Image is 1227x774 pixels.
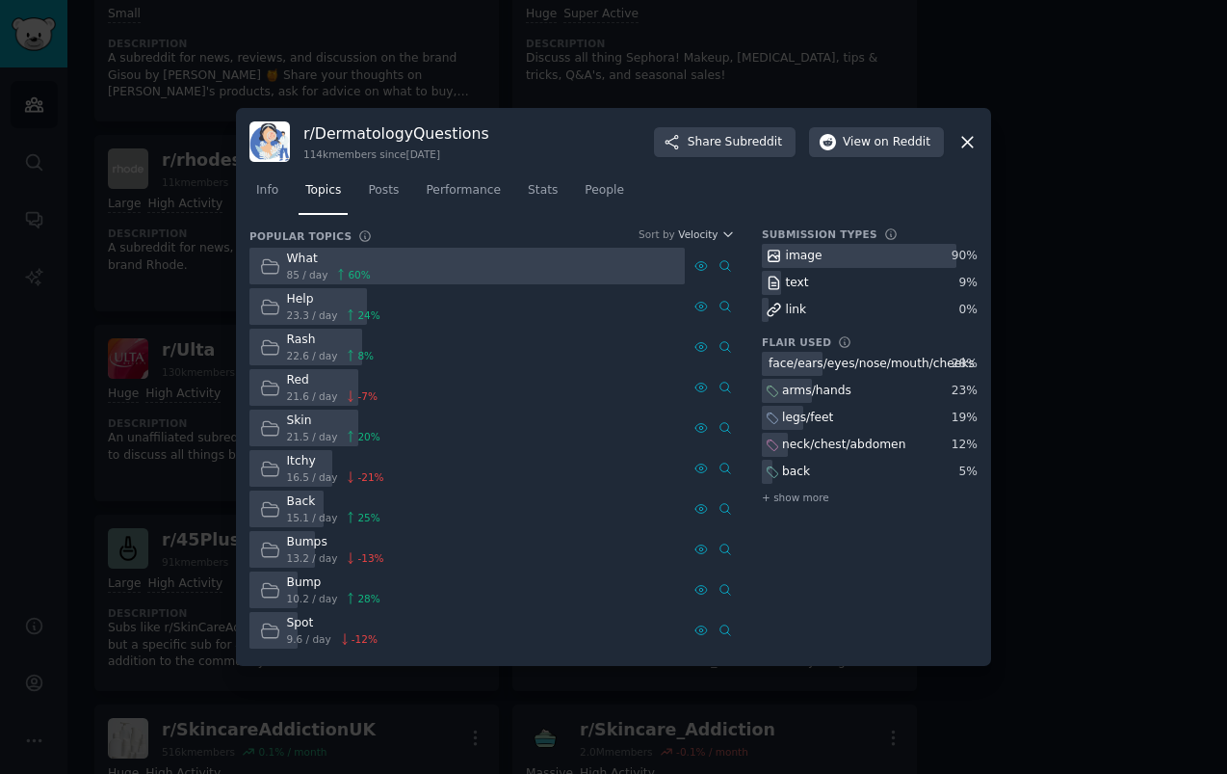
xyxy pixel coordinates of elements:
[782,464,810,481] div: back
[249,229,352,243] h3: Popular Topics
[762,335,831,349] h3: Flair Used
[782,410,833,427] div: legs/feet
[287,349,338,362] span: 22.6 / day
[782,383,851,400] div: arms/hands
[959,275,978,292] div: 9 %
[287,534,384,551] div: Bumps
[287,511,338,524] span: 15.1 / day
[249,121,290,162] img: DermatologyQuestions
[678,227,718,241] span: Velocity
[786,248,822,265] div: image
[419,175,508,215] a: Performance
[299,175,348,215] a: Topics
[769,356,975,373] div: face/ears/eyes/nose/mouth/cheeks
[786,302,807,319] div: link
[639,227,675,241] div: Sort by
[287,592,338,605] span: 10.2 / day
[578,175,631,215] a: People
[287,551,338,565] span: 13.2 / day
[809,127,944,158] button: Viewon Reddit
[786,275,809,292] div: text
[287,615,378,632] div: Spot
[287,494,380,511] div: Back
[287,268,328,281] span: 85 / day
[256,182,278,200] span: Info
[357,430,379,443] span: 20 %
[357,389,377,403] span: -7 %
[287,332,375,349] div: Rash
[843,134,930,151] span: View
[762,491,829,504] span: + show more
[357,511,379,524] span: 25 %
[348,268,370,281] span: 60 %
[287,251,371,268] div: What
[875,134,930,151] span: on Reddit
[521,175,564,215] a: Stats
[352,632,378,646] span: -12 %
[368,182,399,200] span: Posts
[361,175,405,215] a: Posts
[357,592,379,605] span: 28 %
[959,302,978,319] div: 0 %
[952,410,978,427] div: 19 %
[952,248,978,265] div: 90 %
[528,182,558,200] span: Stats
[654,127,796,158] button: ShareSubreddit
[287,372,378,389] div: Red
[357,349,374,362] span: 8 %
[303,147,489,161] div: 114k members since [DATE]
[688,134,782,151] span: Share
[287,291,380,308] div: Help
[287,632,331,646] span: 9.6 / day
[287,574,380,592] div: Bump
[357,308,379,322] span: 24 %
[303,123,489,144] h3: r/ DermatologyQuestions
[287,308,338,322] span: 23.3 / day
[287,453,384,470] div: Itchy
[287,430,338,443] span: 21.5 / day
[287,470,338,484] span: 16.5 / day
[952,437,978,454] div: 12 %
[725,134,782,151] span: Subreddit
[782,437,905,454] div: neck/chest/abdomen
[305,182,341,200] span: Topics
[959,464,978,481] div: 5 %
[287,413,380,430] div: Skin
[678,227,735,241] button: Velocity
[952,383,978,400] div: 23 %
[357,470,383,484] span: -21 %
[762,227,877,241] h3: Submission Types
[249,175,285,215] a: Info
[952,356,978,373] div: 28 %
[426,182,501,200] span: Performance
[585,182,624,200] span: People
[287,389,338,403] span: 21.6 / day
[357,551,383,565] span: -13 %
